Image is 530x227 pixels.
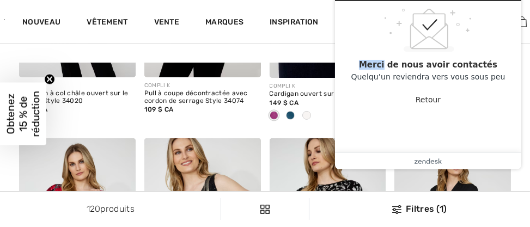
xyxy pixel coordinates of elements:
[87,204,135,214] font: produits
[144,82,261,90] div: COMPLI K
[144,90,261,105] div: Pull à coupe décontractée avec cordon de serrage Style 34074
[25,8,46,17] span: Aide
[392,205,401,214] img: Filtres
[270,99,298,107] span: 149 $ CA
[87,17,127,29] a: Vêtement
[298,107,315,125] div: Off White
[270,90,511,98] div: Cardigan ouvert sur le devant à coupe décontractée Modèle 34079
[19,90,136,105] div: Cardigan à col châle ouvert sur le devant Style 34020
[270,17,318,29] span: Inspiration
[270,82,511,90] div: COMPLI K
[205,17,243,29] a: Marques
[282,107,298,125] div: Peacock
[154,17,180,29] a: Vente
[4,9,5,30] img: 1ère Avenue
[260,205,270,214] img: Filtres
[22,17,60,29] a: Nouveau
[87,204,101,214] span: 120
[266,107,282,125] div: Fushia
[19,82,136,90] div: COMPLI K
[144,106,173,113] span: 109 $ CA
[406,204,447,214] font: Filtres (1)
